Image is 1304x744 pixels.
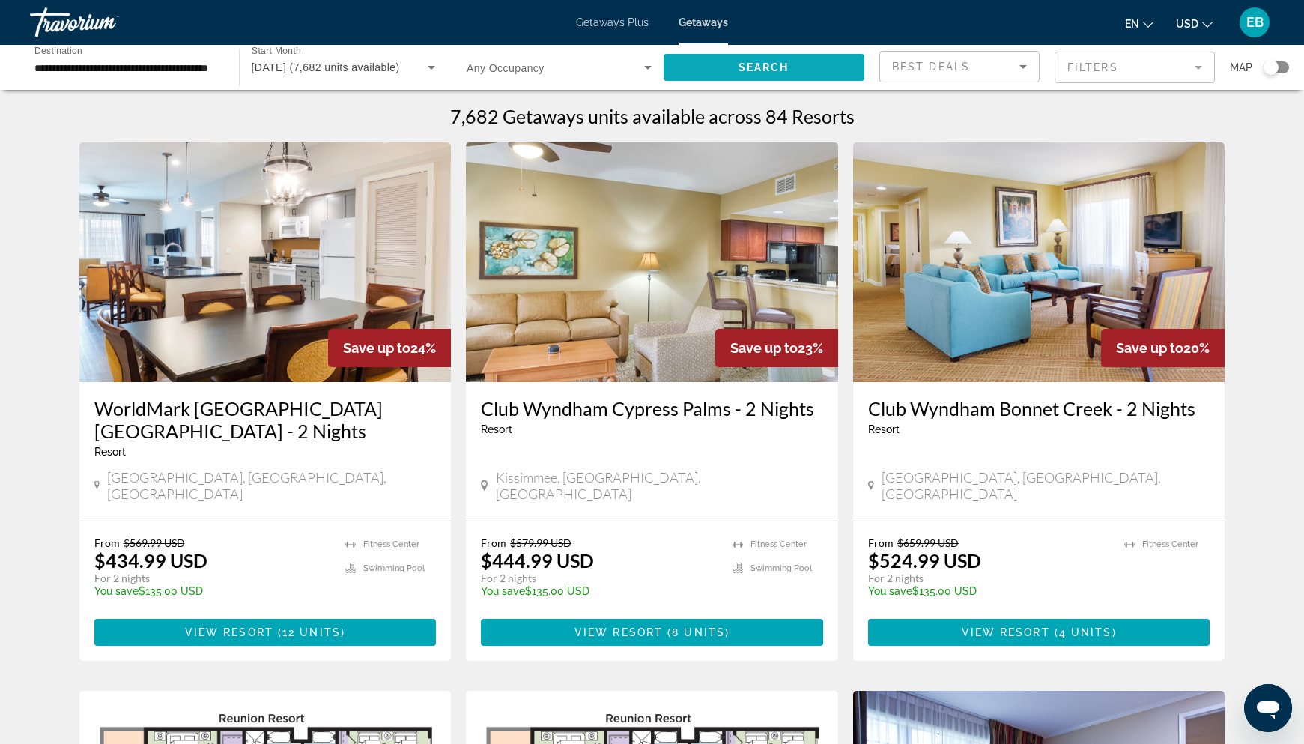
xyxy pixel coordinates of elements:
[94,549,207,572] p: $434.99 USD
[1142,539,1198,549] span: Fitness Center
[481,549,594,572] p: $444.99 USD
[467,62,545,74] span: Any Occupancy
[962,626,1050,638] span: View Resort
[185,626,273,638] span: View Resort
[124,536,185,549] span: $569.99 USD
[343,340,410,356] span: Save up to
[481,572,718,585] p: For 2 nights
[94,446,126,458] span: Resort
[94,619,437,646] button: View Resort(12 units)
[94,585,331,597] p: $135.00 USD
[481,423,512,435] span: Resort
[481,585,718,597] p: $135.00 USD
[30,3,180,42] a: Travorium
[79,142,452,382] img: 5945I01X.jpg
[466,142,838,382] img: 3995I01X.jpg
[868,423,900,435] span: Resort
[363,539,419,549] span: Fitness Center
[1101,329,1225,367] div: 20%
[1230,57,1252,78] span: Map
[574,626,663,638] span: View Resort
[328,329,451,367] div: 24%
[868,619,1210,646] button: View Resort(4 units)
[1176,18,1198,30] span: USD
[94,397,437,442] a: WorldMark [GEOGRAPHIC_DATA] [GEOGRAPHIC_DATA] - 2 Nights
[1125,18,1139,30] span: en
[892,61,970,73] span: Best Deals
[252,61,400,73] span: [DATE] (7,682 units available)
[252,46,301,56] span: Start Month
[1055,51,1215,84] button: Filter
[882,469,1210,502] span: [GEOGRAPHIC_DATA], [GEOGRAPHIC_DATA], [GEOGRAPHIC_DATA]
[94,585,139,597] span: You save
[715,329,838,367] div: 23%
[94,572,331,585] p: For 2 nights
[481,397,823,420] a: Club Wyndham Cypress Palms - 2 Nights
[750,563,812,573] span: Swimming Pool
[868,536,894,549] span: From
[853,142,1225,382] img: 6369I01X.jpg
[481,536,506,549] span: From
[1235,7,1274,38] button: User Menu
[510,536,571,549] span: $579.99 USD
[672,626,725,638] span: 8 units
[450,105,855,127] h1: 7,682 Getaways units available across 84 Resorts
[576,16,649,28] a: Getaways Plus
[496,469,823,502] span: Kissimmee, [GEOGRAPHIC_DATA], [GEOGRAPHIC_DATA]
[481,585,525,597] span: You save
[730,340,798,356] span: Save up to
[897,536,959,549] span: $659.99 USD
[1125,13,1153,34] button: Change language
[868,397,1210,420] a: Club Wyndham Bonnet Creek - 2 Nights
[282,626,341,638] span: 12 units
[481,619,823,646] button: View Resort(8 units)
[1059,626,1112,638] span: 4 units
[1244,684,1292,732] iframe: Button to launch messaging window
[107,469,436,502] span: [GEOGRAPHIC_DATA], [GEOGRAPHIC_DATA], [GEOGRAPHIC_DATA]
[1246,15,1264,30] span: EB
[679,16,728,28] a: Getaways
[273,626,345,638] span: ( )
[34,46,82,55] span: Destination
[868,585,1110,597] p: $135.00 USD
[1176,13,1213,34] button: Change currency
[1050,626,1117,638] span: ( )
[94,536,120,549] span: From
[868,549,981,572] p: $524.99 USD
[663,626,730,638] span: ( )
[868,585,912,597] span: You save
[664,54,865,81] button: Search
[868,572,1110,585] p: For 2 nights
[739,61,789,73] span: Search
[892,58,1027,76] mat-select: Sort by
[750,539,807,549] span: Fitness Center
[363,563,425,573] span: Swimming Pool
[1116,340,1183,356] span: Save up to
